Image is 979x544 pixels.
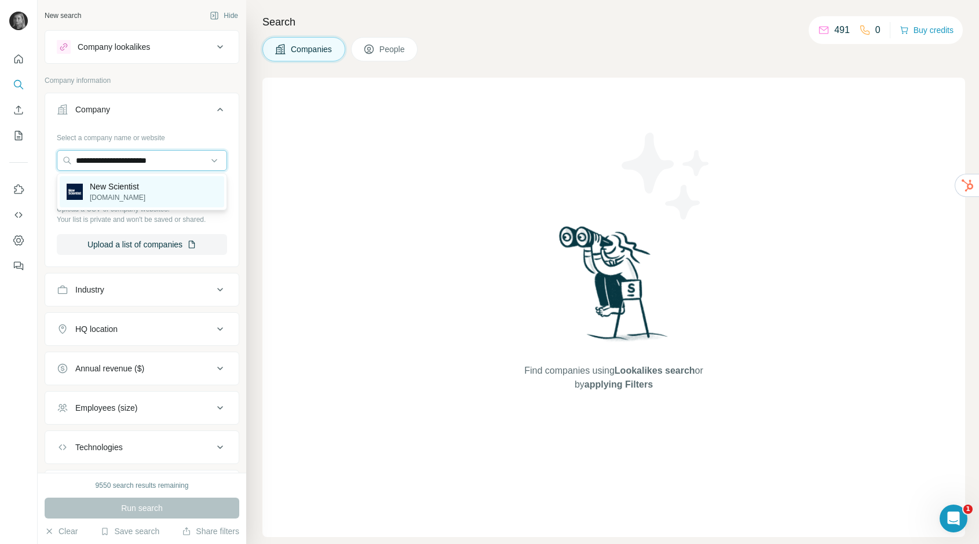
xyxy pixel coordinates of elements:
p: Your list is private and won't be saved or shared. [57,214,227,225]
button: HQ location [45,315,239,343]
button: Dashboard [9,230,28,251]
div: New search [45,10,81,21]
iframe: Intercom live chat [940,505,967,532]
span: applying Filters [585,379,653,389]
button: Annual revenue ($) [45,355,239,382]
button: Company [45,96,239,128]
img: Avatar [9,12,28,30]
button: Technologies [45,433,239,461]
button: Industry [45,276,239,304]
div: Company lookalikes [78,41,150,53]
span: Companies [291,43,333,55]
div: Company [75,104,110,115]
button: Save search [100,525,159,537]
img: Surfe Illustration - Woman searching with binoculars [554,223,674,352]
button: Hide [202,7,246,24]
span: Lookalikes search [615,366,695,375]
p: 0 [875,23,881,37]
p: 491 [834,23,850,37]
div: Technologies [75,441,123,453]
button: Share filters [182,525,239,537]
div: Select a company name or website [57,128,227,143]
button: Quick start [9,49,28,70]
img: New Scientist [67,184,83,200]
h4: Search [262,14,965,30]
button: Upload a list of companies [57,234,227,255]
span: Find companies using or by [521,364,706,392]
div: HQ location [75,323,118,335]
button: Employees (size) [45,394,239,422]
p: [DOMAIN_NAME] [90,192,145,203]
button: Buy credits [900,22,954,38]
button: My lists [9,125,28,146]
div: Industry [75,284,104,295]
p: New Scientist [90,181,145,192]
button: Search [9,74,28,95]
img: Surfe Illustration - Stars [614,124,718,228]
button: Clear [45,525,78,537]
p: Company information [45,75,239,86]
button: Feedback [9,255,28,276]
span: People [379,43,406,55]
button: Use Surfe API [9,205,28,225]
div: Employees (size) [75,402,137,414]
div: Annual revenue ($) [75,363,144,374]
button: Enrich CSV [9,100,28,121]
div: 9550 search results remaining [96,480,189,491]
button: Company lookalikes [45,33,239,61]
button: Use Surfe on LinkedIn [9,179,28,200]
span: 1 [963,505,973,514]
